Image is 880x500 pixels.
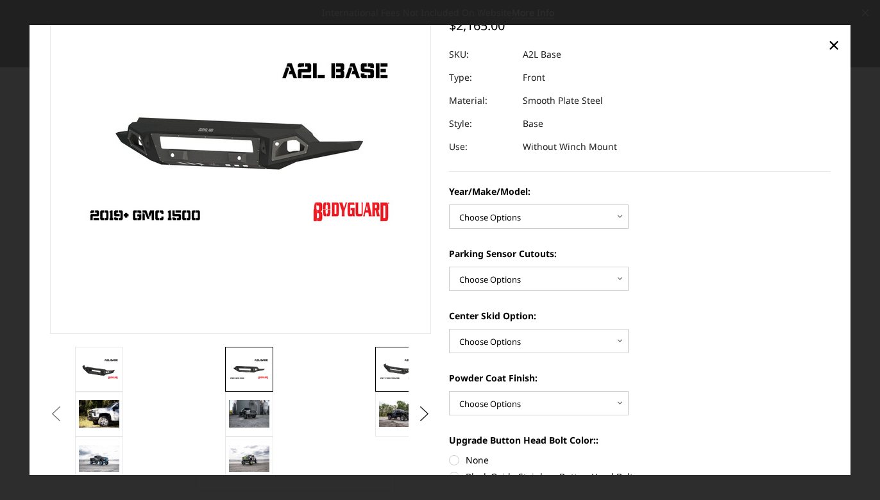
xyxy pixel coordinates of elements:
[523,89,603,112] dd: Smooth Plate Steel
[449,135,513,158] dt: Use:
[449,112,513,135] dt: Style:
[523,66,545,89] dd: Front
[229,446,269,472] img: A2L Series - Base Front Bumper (Non Winch)
[229,358,269,380] img: A2L Series - Base Front Bumper (Non Winch)
[523,43,561,66] dd: A2L Base
[828,31,840,58] span: ×
[229,400,269,427] img: 2020 RAM HD - Available in single light bar configuration only
[449,43,513,66] dt: SKU:
[449,17,505,34] span: $2,165.00
[449,309,831,322] label: Center Skid Option:
[523,112,543,135] dd: Base
[449,470,831,483] label: Black Oxide Stainless Button-Head Bolts
[449,433,831,447] label: Upgrade Button Head Bolt Color::
[449,185,831,198] label: Year/Make/Model:
[449,89,513,112] dt: Material:
[79,446,119,472] img: A2L Series - Base Front Bumper (Non Winch)
[449,453,831,467] label: None
[449,371,831,385] label: Powder Coat Finish:
[379,358,419,380] img: A2L Series - Base Front Bumper (Non Winch)
[379,401,419,427] img: A2L Series - Base Front Bumper (Non Winch)
[47,404,66,424] button: Previous
[449,66,513,89] dt: Type:
[449,247,831,260] label: Parking Sensor Cutouts:
[79,400,119,427] img: 2020 Chevrolet HD - Compatible with block heater connection
[79,358,119,380] img: A2L Series - Base Front Bumper (Non Winch)
[824,35,844,55] a: Close
[415,404,434,424] button: Next
[523,135,617,158] dd: Without Winch Mount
